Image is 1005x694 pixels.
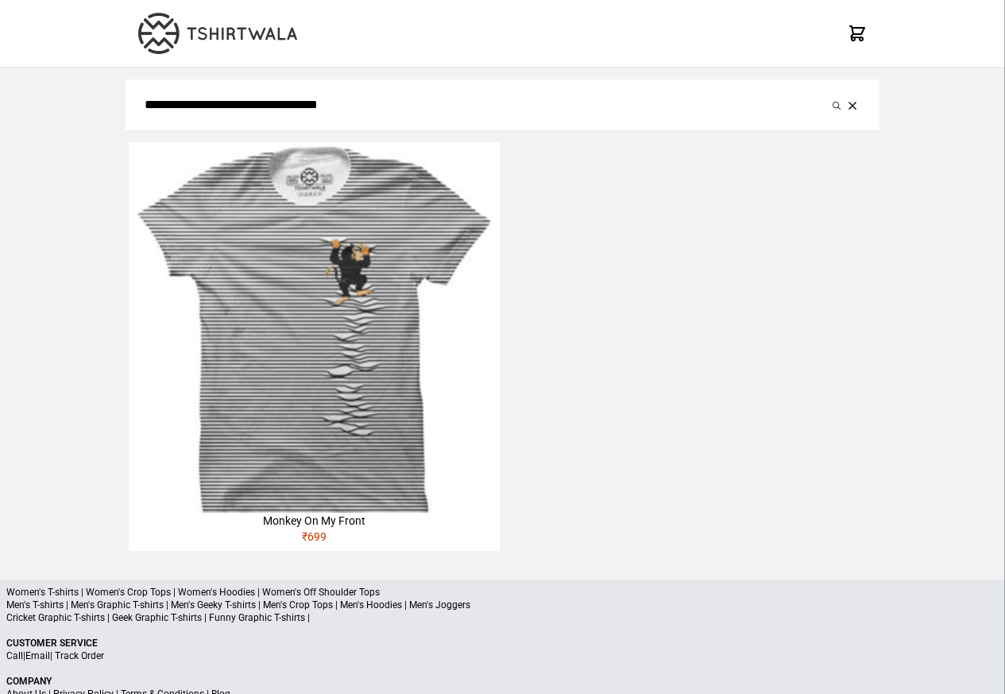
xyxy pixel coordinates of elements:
[129,529,499,551] div: ₹ 699
[6,675,999,688] p: Company
[6,611,999,624] p: Cricket Graphic T-shirts | Geek Graphic T-shirts | Funny Graphic T-shirts |
[129,142,499,551] a: Monkey On My Front₹699
[6,649,999,662] p: | |
[845,95,860,114] button: Clear the search query.
[829,95,845,114] button: Submit your search query.
[25,650,50,661] a: Email
[129,142,499,513] img: monkey-climbing-320x320.jpg
[6,586,999,599] p: Women's T-shirts | Women's Crop Tops | Women's Hoodies | Women's Off Shoulder Tops
[129,513,499,529] div: Monkey On My Front
[138,13,297,54] img: TW-LOGO-400-104.png
[6,599,999,611] p: Men's T-shirts | Men's Graphic T-shirts | Men's Geeky T-shirts | Men's Crop Tops | Men's Hoodies ...
[55,650,104,661] a: Track Order
[6,650,23,661] a: Call
[6,637,999,649] p: Customer Service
